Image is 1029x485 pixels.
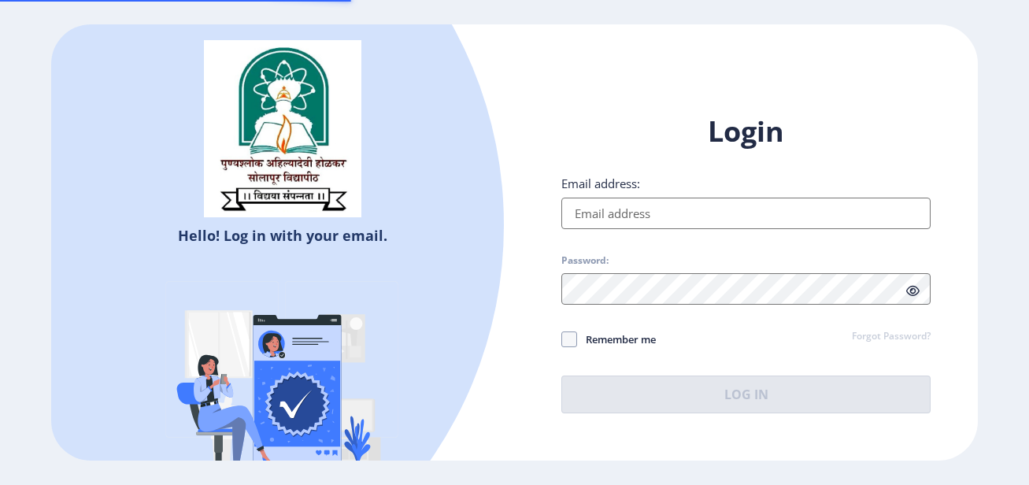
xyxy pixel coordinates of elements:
[577,330,656,349] span: Remember me
[561,198,930,229] input: Email address
[561,376,930,413] button: Log In
[852,330,931,344] a: Forgot Password?
[561,113,930,150] h1: Login
[561,254,609,267] label: Password:
[204,40,361,218] img: sulogo.png
[561,176,640,191] label: Email address:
